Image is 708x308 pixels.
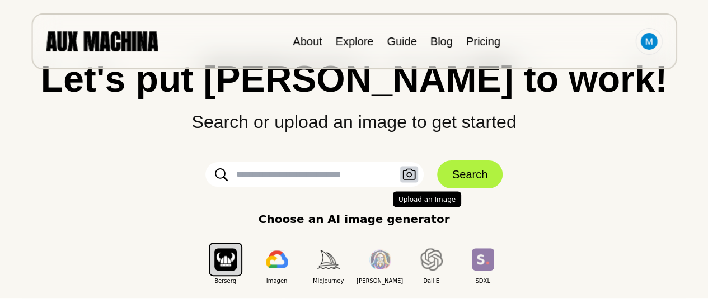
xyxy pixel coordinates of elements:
img: Avatar [640,33,657,50]
a: Blog [430,35,453,48]
a: Pricing [466,35,500,48]
img: Berserq [214,248,237,270]
button: Upload an Image [400,167,418,183]
button: Search [437,160,503,188]
span: [PERSON_NAME] [354,277,406,285]
span: Upload an Image [393,191,461,207]
img: Dall E [420,248,443,271]
img: Midjourney [317,250,340,268]
span: SDXL [457,277,509,285]
span: Imagen [251,277,303,285]
img: Imagen [266,250,288,268]
img: SDXL [472,248,494,270]
a: Explore [335,35,373,48]
h1: Let's put [PERSON_NAME] to work! [22,60,686,97]
span: Berserq [200,277,251,285]
a: Guide [387,35,416,48]
p: Choose an AI image generator [259,211,450,228]
a: About [293,35,322,48]
img: AUX MACHINA [46,31,158,51]
p: Search or upload an image to get started [22,97,686,135]
span: Midjourney [303,277,354,285]
span: Dall E [406,277,457,285]
img: Leonardo [369,249,391,270]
